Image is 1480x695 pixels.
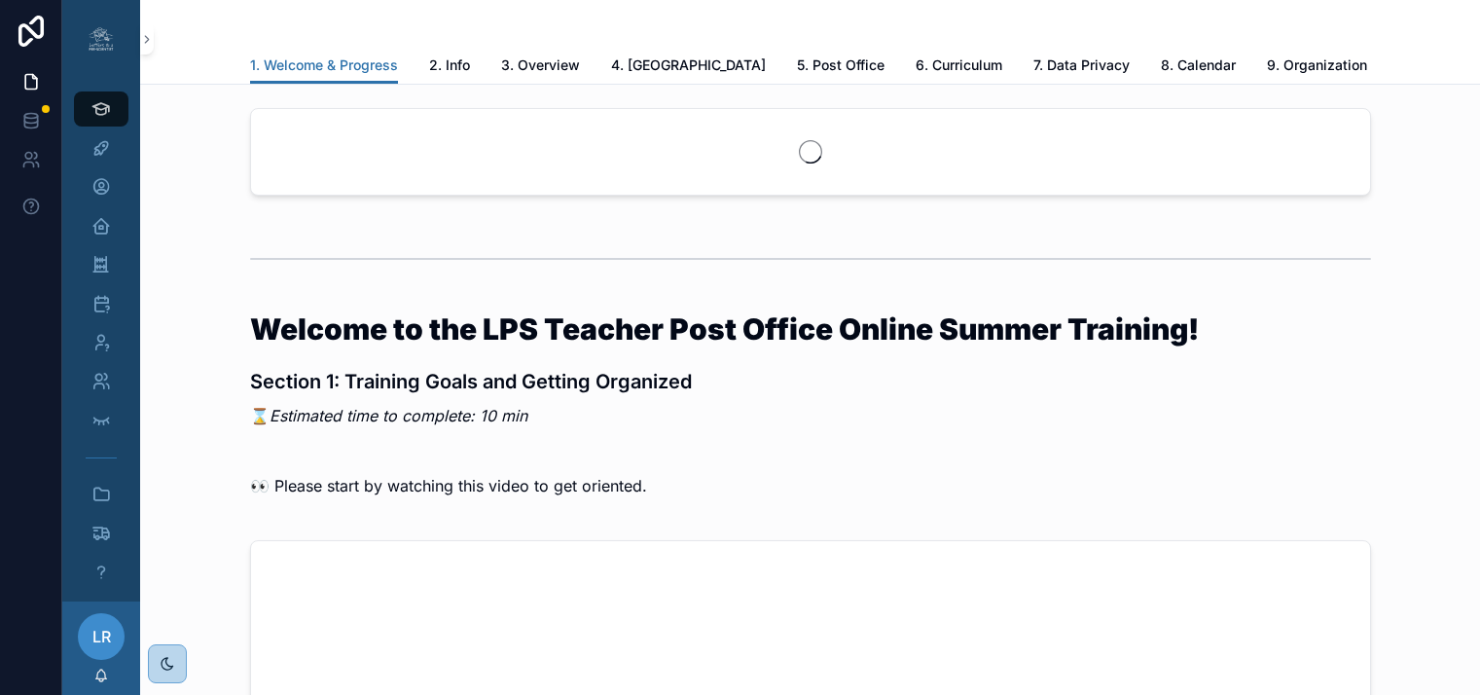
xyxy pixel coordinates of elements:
[611,48,766,87] a: 4. [GEOGRAPHIC_DATA]
[92,625,111,648] span: LR
[250,474,1371,497] p: 👀 Please start by watching this video to get oriented.
[1267,48,1367,87] a: 9. Organization
[250,367,1371,396] h3: Section 1: Training Goals and Getting Organized
[86,23,117,55] img: App logo
[250,55,398,75] span: 1. Welcome & Progress
[1033,55,1130,75] span: 7. Data Privacy
[916,55,1002,75] span: 6. Curriculum
[1161,48,1236,87] a: 8. Calendar
[1033,48,1130,87] a: 7. Data Privacy
[250,404,1371,427] p: ⌛
[62,78,140,602] div: scrollable content
[429,48,470,87] a: 2. Info
[916,48,1002,87] a: 6. Curriculum
[250,314,1371,344] h1: Welcome to the LPS Teacher Post Office Online Summer Training!
[1267,55,1367,75] span: 9. Organization
[250,48,398,85] a: 1. Welcome & Progress
[1161,55,1236,75] span: 8. Calendar
[611,55,766,75] span: 4. [GEOGRAPHIC_DATA]
[501,48,580,87] a: 3. Overview
[270,406,527,425] em: Estimated time to complete: 10 min
[797,55,884,75] span: 5. Post Office
[501,55,580,75] span: 3. Overview
[797,48,884,87] a: 5. Post Office
[429,55,470,75] span: 2. Info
